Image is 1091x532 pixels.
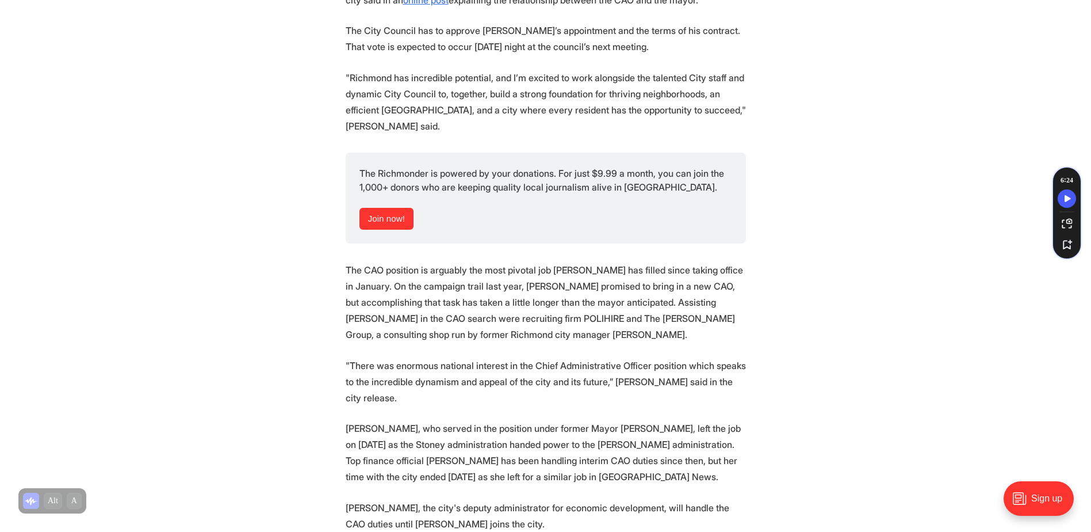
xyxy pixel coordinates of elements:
[994,476,1091,532] iframe: portal-trigger
[359,168,726,193] span: The Richmonder is powered by your donations. For just $9.99 a month, you can join the 1,000+ dono...
[346,70,746,134] p: "Richmond has incredible potential, and I’m excited to work alongside the talented City staff and...
[346,262,746,343] p: The CAO position is arguably the most pivotal job [PERSON_NAME] has filled since taking office in...
[346,500,746,532] p: [PERSON_NAME], the city's deputy administrator for economic development, will handle the CAO duti...
[346,358,746,406] p: "There was enormous national interest in the Chief Administrative Officer position which speaks t...
[359,208,414,230] a: Join now!
[346,420,746,485] p: [PERSON_NAME], who served in the position under former Mayor [PERSON_NAME], left the job on [DATE...
[346,22,746,55] p: The City Council has to approve [PERSON_NAME]’s appointment and the terms of his contract. That v...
